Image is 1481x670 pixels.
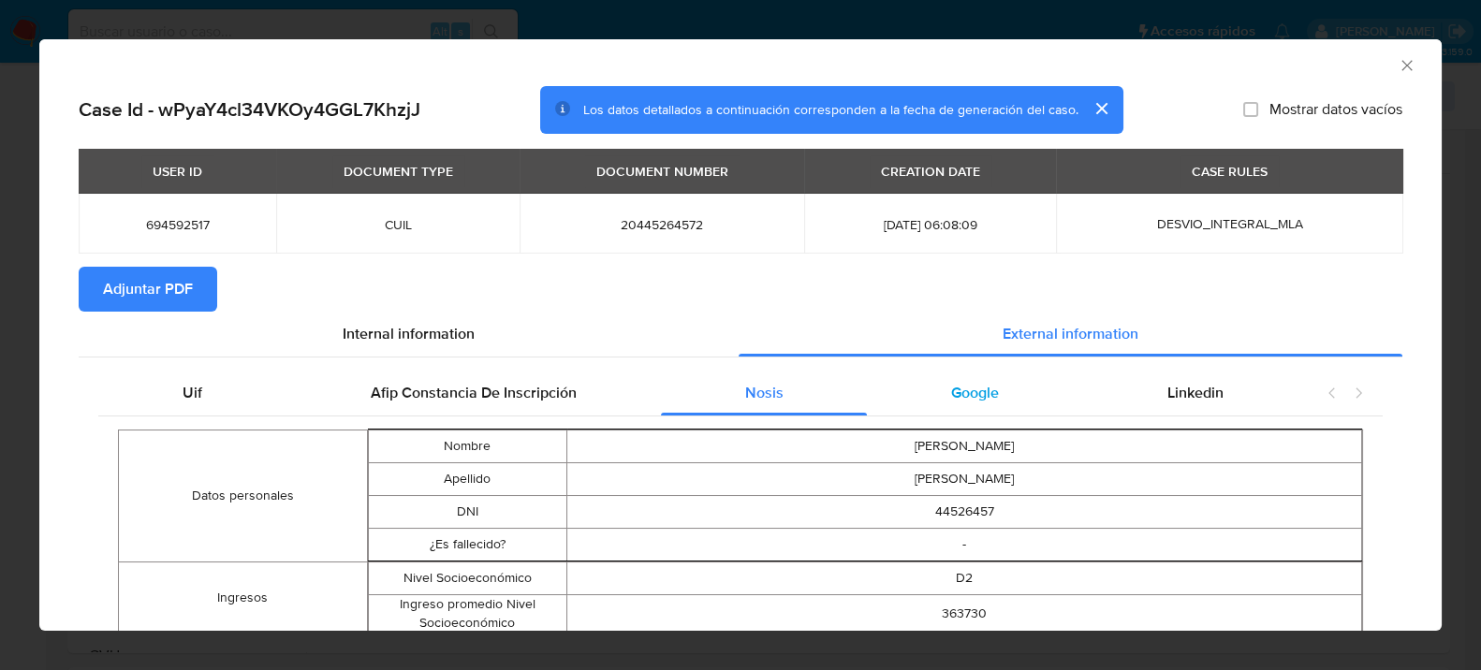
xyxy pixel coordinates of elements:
[103,269,193,310] span: Adjuntar PDF
[371,382,577,403] span: Afip Constancia De Inscripción
[1243,102,1258,117] input: Mostrar datos vacíos
[744,382,783,403] span: Nosis
[585,155,740,187] div: DOCUMENT NUMBER
[101,216,254,233] span: 694592517
[119,562,368,634] td: Ingresos
[343,323,475,344] span: Internal information
[1078,86,1123,131] button: cerrar
[1167,382,1224,403] span: Linkedin
[567,463,1362,496] td: [PERSON_NAME]
[368,463,566,496] td: Apellido
[1269,100,1402,119] span: Mostrar datos vacíos
[79,312,1402,357] div: Detailed info
[1180,155,1279,187] div: CASE RULES
[98,371,1308,415] div: Detailed external info
[332,155,464,187] div: DOCUMENT TYPE
[183,382,202,403] span: Uif
[567,529,1362,561] td: -
[542,216,782,233] span: 20445264572
[39,39,1442,631] div: closure-recommendation-modal
[827,216,1034,233] span: [DATE] 06:08:09
[567,595,1362,633] td: 363730
[583,100,1078,119] span: Los datos detallados a continuación corresponden a la fecha de generación del caso.
[1157,214,1303,233] span: DESVIO_INTEGRAL_MLA
[141,155,213,187] div: USER ID
[870,155,991,187] div: CREATION DATE
[567,430,1362,463] td: [PERSON_NAME]
[368,430,566,463] td: Nombre
[119,430,368,562] td: Datos personales
[567,496,1362,529] td: 44526457
[299,216,497,233] span: CUIL
[1398,56,1415,73] button: Cerrar ventana
[1003,323,1138,344] span: External information
[951,382,999,403] span: Google
[368,562,566,595] td: Nivel Socioeconómico
[368,595,566,633] td: Ingreso promedio Nivel Socioeconómico
[368,529,566,561] td: ¿Es fallecido?
[79,97,420,122] h2: Case Id - wPyaY4cl34VKOy4GGL7KhzjJ
[567,562,1362,595] td: D2
[368,496,566,529] td: DNI
[79,267,217,312] button: Adjuntar PDF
